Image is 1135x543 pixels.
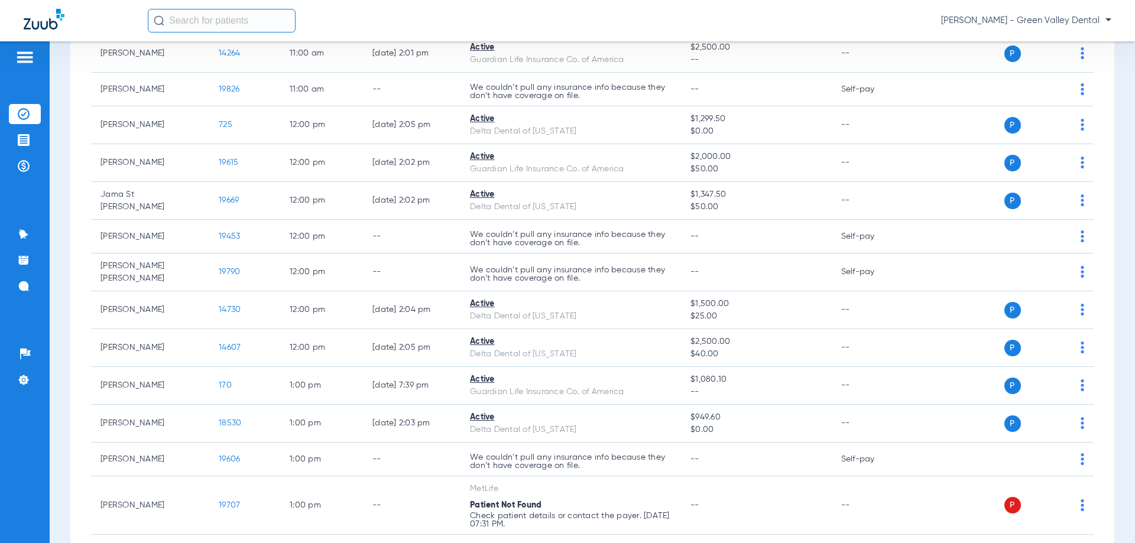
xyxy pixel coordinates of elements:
td: 1:00 PM [280,405,363,443]
td: -- [832,35,912,73]
span: -- [690,85,699,93]
td: -- [363,443,461,476]
td: [PERSON_NAME] [91,405,209,443]
td: [DATE] 2:05 PM [363,106,461,144]
td: 12:00 PM [280,144,363,182]
span: P [1004,193,1021,209]
img: group-dot-blue.svg [1081,342,1084,353]
span: $0.00 [690,424,822,436]
td: Self-pay [832,73,912,106]
img: group-dot-blue.svg [1081,194,1084,206]
div: Active [470,298,672,310]
td: [PERSON_NAME] [91,329,209,367]
span: P [1004,378,1021,394]
div: MetLife [470,483,672,495]
td: -- [832,106,912,144]
p: Check patient details or contact the payer. [DATE] 07:31 PM. [470,512,672,528]
td: [DATE] 2:04 PM [363,291,461,329]
span: $1,347.50 [690,188,822,201]
span: $1,500.00 [690,298,822,310]
span: $50.00 [690,163,822,175]
td: -- [832,182,912,220]
span: $50.00 [690,201,822,213]
input: Search for patients [148,9,296,32]
div: Active [470,336,672,348]
img: Zuub Logo [24,9,64,30]
td: -- [363,476,461,535]
div: Active [470,373,672,386]
img: group-dot-blue.svg [1081,453,1084,465]
p: We couldn’t pull any insurance info because they don’t have coverage on file. [470,230,672,247]
td: [DATE] 2:02 PM [363,144,461,182]
span: P [1004,415,1021,432]
span: -- [690,232,699,240]
span: $25.00 [690,310,822,323]
span: -- [690,268,699,276]
span: P [1004,302,1021,318]
td: [PERSON_NAME] [91,144,209,182]
td: 12:00 PM [280,253,363,291]
div: Active [470,113,672,125]
td: 12:00 PM [280,220,363,253]
img: group-dot-blue.svg [1081,304,1084,316]
td: -- [832,329,912,367]
td: Self-pay [832,443,912,476]
td: 12:00 PM [280,329,363,367]
span: $40.00 [690,348,822,360]
span: P [1004,117,1021,134]
span: -- [690,54,822,66]
td: [PERSON_NAME] [91,106,209,144]
td: -- [832,144,912,182]
td: -- [363,253,461,291]
span: 725 [219,121,232,129]
span: $2,500.00 [690,336,822,348]
span: P [1004,497,1021,513]
span: -- [690,386,822,398]
span: 19707 [219,501,240,509]
span: $1,080.10 [690,373,822,386]
td: [DATE] 2:03 PM [363,405,461,443]
td: -- [363,220,461,253]
td: -- [832,405,912,443]
span: 19790 [219,268,240,276]
td: 11:00 AM [280,35,363,73]
img: group-dot-blue.svg [1081,157,1084,168]
img: Search Icon [154,15,164,26]
span: $2,000.00 [690,151,822,163]
td: [PERSON_NAME] [91,443,209,476]
span: Patient Not Found [470,501,541,509]
div: Active [470,188,672,201]
span: $2,500.00 [690,41,822,54]
span: 19669 [219,196,239,204]
td: [DATE] 2:02 PM [363,182,461,220]
span: 19453 [219,232,240,240]
span: 170 [219,381,232,389]
p: We couldn’t pull any insurance info because they don’t have coverage on file. [470,453,672,470]
p: We couldn’t pull any insurance info because they don’t have coverage on file. [470,83,672,100]
span: $949.60 [690,411,822,424]
td: [PERSON_NAME] [91,35,209,73]
img: group-dot-blue.svg [1081,83,1084,95]
div: Delta Dental of [US_STATE] [470,348,672,360]
span: -- [690,455,699,463]
td: [PERSON_NAME] [91,476,209,535]
div: Delta Dental of [US_STATE] [470,310,672,323]
td: -- [832,291,912,329]
td: Jama St [PERSON_NAME] [91,182,209,220]
span: $0.00 [690,125,822,138]
div: Delta Dental of [US_STATE] [470,125,672,138]
td: [PERSON_NAME] [91,367,209,405]
img: group-dot-blue.svg [1081,230,1084,242]
img: hamburger-icon [15,50,34,64]
span: P [1004,45,1021,62]
iframe: Chat Widget [1076,486,1135,543]
div: Active [470,41,672,54]
div: Delta Dental of [US_STATE] [470,424,672,436]
td: [DATE] 7:39 PM [363,367,461,405]
span: P [1004,155,1021,171]
div: Active [470,411,672,424]
td: 1:00 PM [280,367,363,405]
td: 1:00 PM [280,443,363,476]
td: 12:00 PM [280,182,363,220]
